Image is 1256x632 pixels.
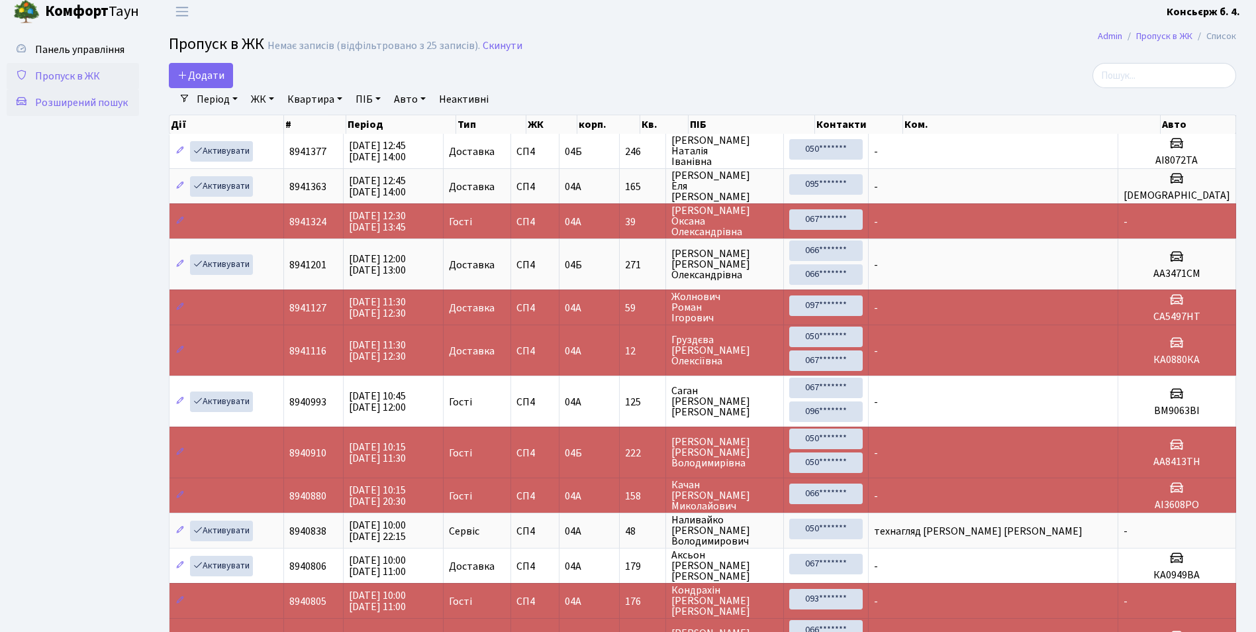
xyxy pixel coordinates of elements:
th: Авто [1161,115,1236,134]
span: 8940838 [289,524,326,539]
span: [DATE] 12:00 [DATE] 13:00 [349,252,406,278]
a: Додати [169,63,233,88]
b: Консьєрж б. 4. [1167,5,1240,19]
span: [PERSON_NAME] Оксана Олександрівна [671,205,779,237]
span: 04А [565,180,581,194]
span: СП4 [516,491,554,501]
span: 8940910 [289,446,326,460]
h5: АІ8072ТА [1124,154,1230,167]
th: Тип [456,115,526,134]
span: 222 [625,448,659,458]
span: [DATE] 10:00 [DATE] 11:00 [349,588,406,614]
span: [DATE] 10:45 [DATE] 12:00 [349,389,406,415]
span: Гості [449,448,472,458]
span: [PERSON_NAME] Еля [PERSON_NAME] [671,170,779,202]
span: Гості [449,491,472,501]
span: 246 [625,146,659,157]
span: СП4 [516,526,554,537]
a: Скинути [483,40,522,52]
span: 04Б [565,446,582,460]
span: Пропуск в ЖК [35,69,100,83]
span: 125 [625,397,659,407]
span: [PERSON_NAME] [PERSON_NAME] Володимирівна [671,437,779,468]
span: СП4 [516,346,554,356]
span: - [1124,215,1128,229]
span: 176 [625,596,659,607]
h5: АА3471СМ [1124,268,1230,280]
span: Аксьон [PERSON_NAME] [PERSON_NAME] [671,550,779,582]
span: 04Б [565,258,582,272]
a: Активувати [190,556,253,576]
span: 8941377 [289,144,326,159]
a: Активувати [190,141,253,162]
span: [DATE] 10:00 [DATE] 11:00 [349,553,406,579]
th: Ком. [903,115,1161,134]
span: - [874,559,878,574]
a: Пропуск в ЖК [1136,29,1192,43]
h5: АІ3608РО [1124,499,1230,511]
span: Доставка [449,182,495,192]
th: ЖК [526,115,577,134]
span: - [1124,594,1128,609]
a: Admin [1098,29,1122,43]
input: Пошук... [1092,63,1236,88]
span: Гості [449,596,472,607]
span: Кондрахін [PERSON_NAME] [PERSON_NAME] [671,585,779,617]
span: 158 [625,491,659,501]
span: Пропуск в ЖК [169,32,264,56]
button: Переключити навігацію [166,1,199,23]
th: Дії [169,115,284,134]
span: СП4 [516,596,554,607]
span: 8941363 [289,180,326,194]
a: Розширений пошук [7,89,139,116]
th: Кв. [640,115,689,134]
h5: СА5497НТ [1124,311,1230,323]
nav: breadcrumb [1078,23,1256,50]
span: [DATE] 12:30 [DATE] 13:45 [349,209,406,235]
span: 04Б [565,144,582,159]
span: Розширений пошук [35,95,128,110]
a: Консьєрж б. 4. [1167,4,1240,20]
span: - [874,344,878,358]
span: 8940805 [289,594,326,609]
th: Контакти [815,115,903,134]
span: [PERSON_NAME] [PERSON_NAME] Олександрівна [671,248,779,280]
span: СП4 [516,146,554,157]
span: Доставка [449,561,495,572]
span: - [874,395,878,409]
span: 04А [565,524,581,539]
span: 04А [565,559,581,574]
span: - [874,215,878,229]
span: [DATE] 11:30 [DATE] 12:30 [349,295,406,321]
span: - [874,489,878,503]
span: 8940806 [289,559,326,574]
span: Жолнович Роман Ігорович [671,291,779,323]
li: Список [1192,29,1236,44]
span: 04А [565,489,581,503]
a: ПІБ [350,88,386,111]
span: 04А [565,594,581,609]
span: Доставка [449,260,495,270]
span: 271 [625,260,659,270]
span: Доставка [449,346,495,356]
a: Активувати [190,176,253,197]
a: Активувати [190,392,253,412]
span: СП4 [516,561,554,572]
span: Саган [PERSON_NAME] [PERSON_NAME] [671,386,779,417]
h5: КА0949ВА [1124,569,1230,582]
span: - [874,446,878,460]
span: 39 [625,217,659,227]
span: технагляд [PERSON_NAME] [PERSON_NAME] [874,524,1083,539]
span: СП4 [516,397,554,407]
span: 48 [625,526,659,537]
span: 8940880 [289,489,326,503]
span: [DATE] 10:00 [DATE] 22:15 [349,518,406,544]
span: [DATE] 11:30 [DATE] 12:30 [349,338,406,364]
span: [DATE] 12:45 [DATE] 14:00 [349,174,406,199]
span: 04А [565,301,581,315]
span: 8941127 [289,301,326,315]
span: 04А [565,344,581,358]
h5: [DEMOGRAPHIC_DATA] [1124,189,1230,202]
span: Гості [449,217,472,227]
span: Сервіс [449,526,479,537]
